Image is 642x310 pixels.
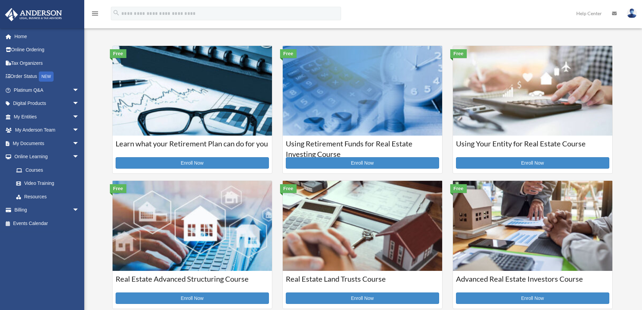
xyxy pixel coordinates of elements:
a: Online Ordering [5,43,89,57]
span: arrow_drop_down [72,83,86,97]
span: arrow_drop_down [72,137,86,150]
a: Enroll Now [116,292,269,304]
a: My Entitiesarrow_drop_down [5,110,89,123]
img: User Pic [627,8,637,18]
a: Courses [9,163,86,177]
span: arrow_drop_down [72,97,86,111]
a: menu [91,12,99,18]
a: Home [5,30,89,43]
a: My Anderson Teamarrow_drop_down [5,123,89,137]
h3: Real Estate Land Trusts Course [286,274,439,291]
a: Resources [9,190,89,203]
i: menu [91,9,99,18]
a: My Documentsarrow_drop_down [5,137,89,150]
span: arrow_drop_down [72,150,86,164]
i: search [113,9,120,17]
img: Anderson Advisors Platinum Portal [3,8,64,21]
a: Enroll Now [286,292,439,304]
a: Platinum Q&Aarrow_drop_down [5,83,89,97]
a: Order StatusNEW [5,70,89,84]
span: arrow_drop_down [72,110,86,124]
h3: Learn what your Retirement Plan can do for you [116,139,269,156]
div: NEW [39,72,54,82]
span: arrow_drop_down [72,203,86,217]
h3: Advanced Real Estate Investors Course [456,274,609,291]
span: arrow_drop_down [72,123,86,137]
div: Free [280,49,297,58]
a: Enroll Now [116,157,269,169]
a: Video Training [9,177,89,190]
a: Enroll Now [286,157,439,169]
h3: Using Your Entity for Real Estate Course [456,139,609,156]
a: Online Learningarrow_drop_down [5,150,89,164]
h3: Real Estate Advanced Structuring Course [116,274,269,291]
div: Free [450,184,467,193]
a: Billingarrow_drop_down [5,203,89,217]
a: Events Calendar [5,217,89,230]
h3: Using Retirement Funds for Real Estate Investing Course [286,139,439,156]
div: Free [110,184,127,193]
a: Enroll Now [456,292,609,304]
a: Enroll Now [456,157,609,169]
div: Free [110,49,127,58]
a: Digital Productsarrow_drop_down [5,97,89,110]
div: Free [280,184,297,193]
div: Free [450,49,467,58]
a: Tax Organizers [5,56,89,70]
